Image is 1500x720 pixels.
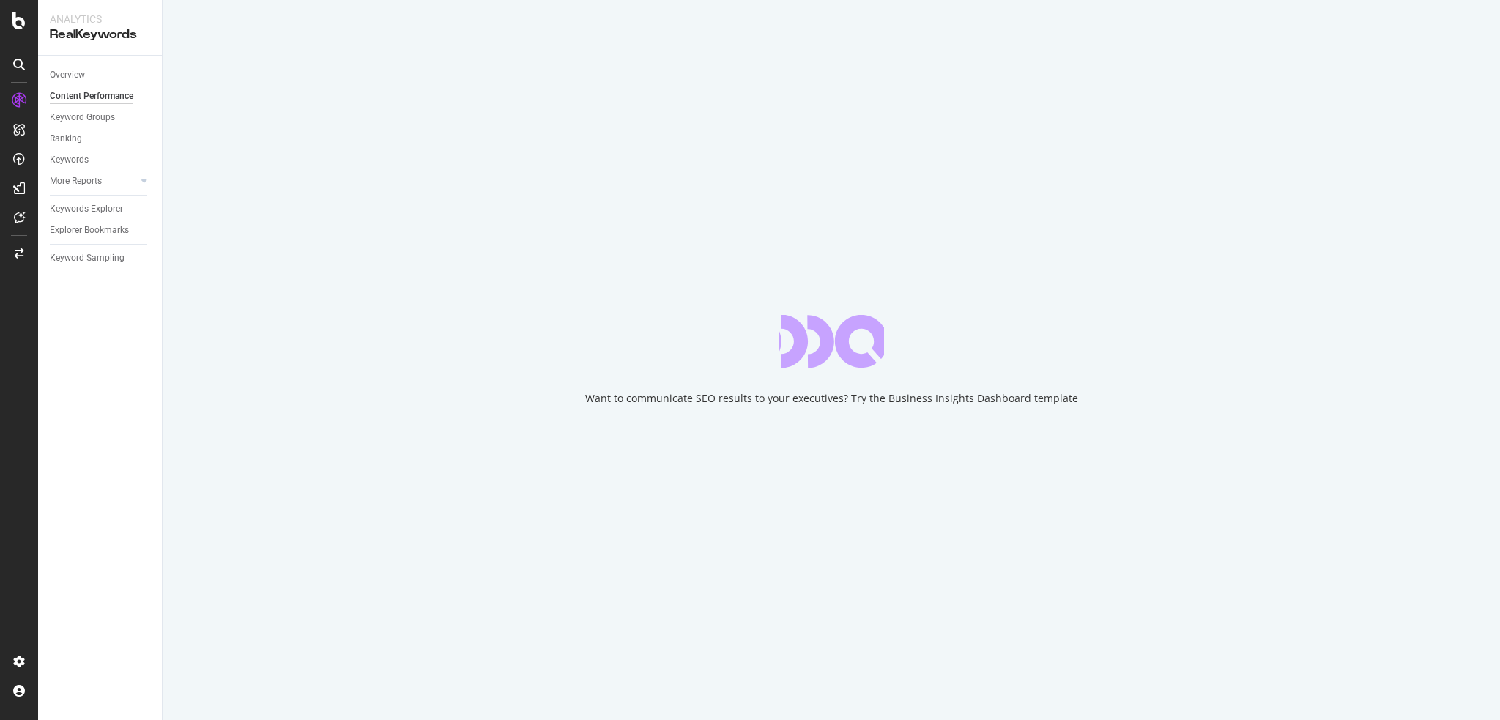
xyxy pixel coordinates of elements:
div: Keyword Groups [50,110,115,125]
div: Ranking [50,131,82,146]
a: Keyword Groups [50,110,152,125]
a: Explorer Bookmarks [50,223,152,238]
div: Want to communicate SEO results to your executives? Try the Business Insights Dashboard template [585,391,1078,406]
a: Keywords [50,152,152,168]
div: animation [779,315,884,368]
div: Explorer Bookmarks [50,223,129,238]
a: Keywords Explorer [50,201,152,217]
div: Keywords Explorer [50,201,123,217]
div: Keyword Sampling [50,250,125,266]
div: RealKeywords [50,26,150,43]
a: Keyword Sampling [50,250,152,266]
div: Content Performance [50,89,133,104]
a: Ranking [50,131,152,146]
a: Content Performance [50,89,152,104]
div: Overview [50,67,85,83]
div: More Reports [50,174,102,189]
div: Analytics [50,12,150,26]
a: Overview [50,67,152,83]
div: Keywords [50,152,89,168]
a: More Reports [50,174,137,189]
